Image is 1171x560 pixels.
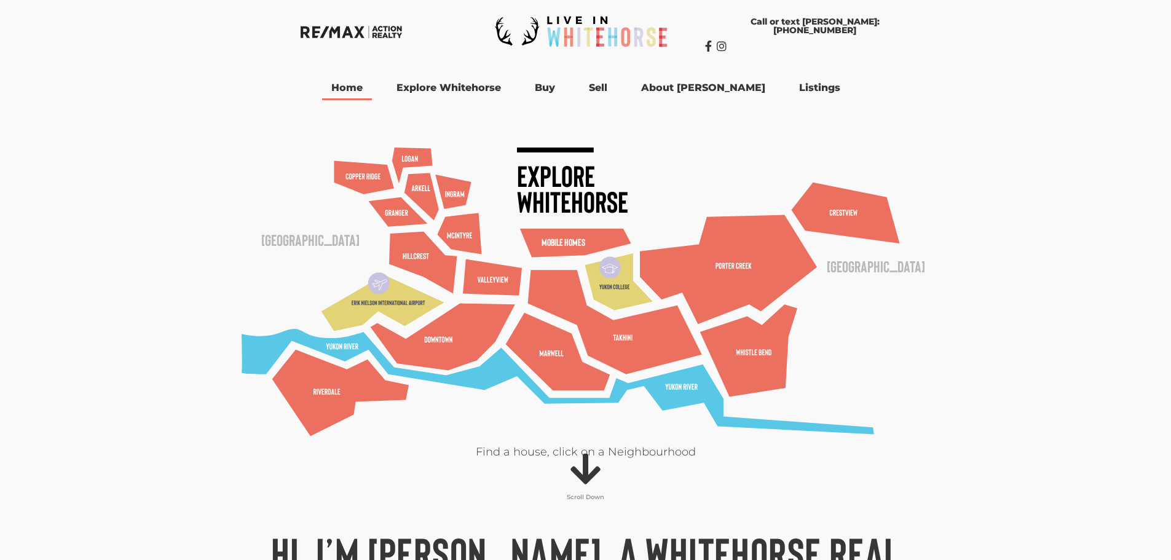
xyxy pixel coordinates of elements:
text: Mobile Homes [542,236,585,248]
text: [GEOGRAPHIC_DATA] [261,230,360,249]
span: Call or text [PERSON_NAME]: [PHONE_NUMBER] [717,17,913,34]
a: Listings [790,76,850,100]
a: Buy [526,76,564,100]
a: About [PERSON_NAME] [632,76,775,100]
a: Sell [580,76,617,100]
p: Find a house, click on a Neighbourhood [242,444,930,460]
a: Explore Whitehorse [387,76,510,100]
text: [GEOGRAPHIC_DATA] [827,256,925,275]
a: Call or text [PERSON_NAME]: [PHONE_NUMBER] [705,11,925,41]
text: Whitehorse [517,183,628,219]
text: Explore [517,157,595,193]
nav: Menu [248,76,924,100]
a: Home [322,76,372,100]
